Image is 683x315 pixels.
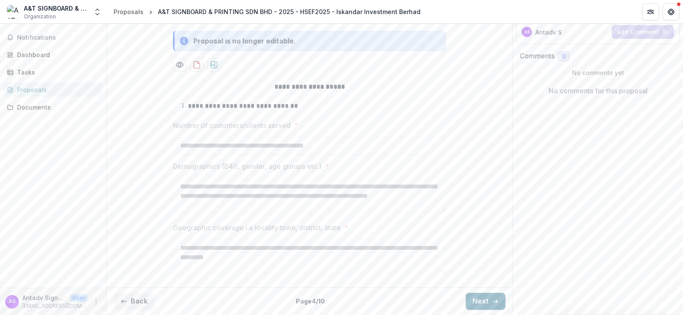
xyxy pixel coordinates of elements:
div: Antadv Signboard [524,30,530,34]
div: Dashboard [17,50,96,59]
p: Geographic coverage i.e locality town, district, state [173,223,341,233]
a: Tasks [3,65,103,79]
p: Number of customers/clients served [173,120,291,130]
span: Notifications [17,34,99,41]
a: Proposals [110,6,147,18]
span: 0 [562,53,566,60]
p: Antadv S [535,28,562,37]
p: Antadv Signboard [22,293,67,302]
div: A&T SIGNBOARD & PRINTING SDN BHD - 2025 - HSEF2025 - Iskandar Investment Berhad [158,7,420,16]
p: Demographics (B40, gender, age groups etc.) [173,161,321,171]
button: Next [466,293,505,310]
div: Proposals [17,85,96,94]
div: Proposals [114,7,143,16]
nav: breadcrumb [110,6,424,18]
span: Organization [24,13,56,20]
button: Get Help [663,3,680,20]
div: Tasks [17,68,96,77]
p: No comments yet [520,68,676,77]
button: Back [114,293,155,310]
a: Documents [3,100,103,114]
button: Notifications [3,31,103,44]
div: Documents [17,103,96,112]
p: User [70,294,88,302]
button: More [91,297,101,307]
a: Proposals [3,83,103,97]
div: Antadv Signboard [9,299,16,304]
button: download-proposal [207,58,221,72]
button: Preview 5060f310-4e48-43aa-88d9-1cfe6985efb4-1.pdf [173,58,187,72]
p: No comments for this proposal [549,86,648,96]
div: Proposal is no longer editable. [193,36,296,46]
p: [EMAIL_ADDRESS][DOMAIN_NAME] [22,302,88,310]
h2: Comments [520,52,555,60]
img: A&T SIGNBOARD & PRINTING SDN BHD [7,5,20,19]
p: Page 4 / 10 [296,297,325,306]
a: Dashboard [3,48,103,62]
button: Partners [642,3,659,20]
div: A&T SIGNBOARD & PRINTING SDN BHD [24,4,88,13]
button: Add Comment [612,25,674,39]
button: download-proposal [190,58,204,72]
button: Open entity switcher [91,3,103,20]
